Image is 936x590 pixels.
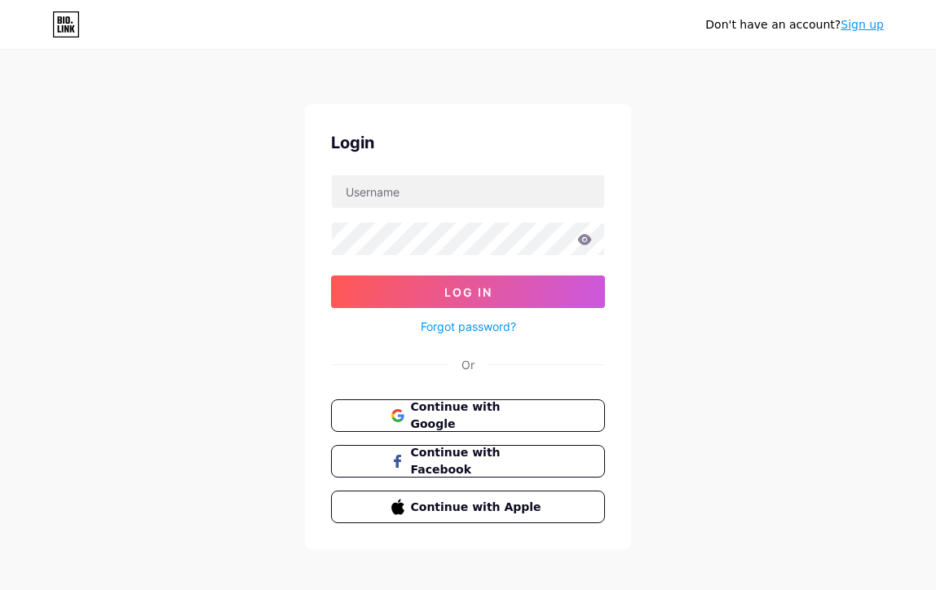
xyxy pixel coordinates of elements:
[331,275,605,308] button: Log In
[411,499,545,516] span: Continue with Apple
[331,491,605,523] button: Continue with Apple
[411,398,545,433] span: Continue with Google
[461,356,475,373] div: Or
[331,130,605,155] div: Login
[331,399,605,432] button: Continue with Google
[444,285,492,299] span: Log In
[421,318,516,335] a: Forgot password?
[411,444,545,478] span: Continue with Facebook
[331,445,605,478] button: Continue with Facebook
[705,16,884,33] div: Don't have an account?
[841,18,884,31] a: Sign up
[332,175,604,208] input: Username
